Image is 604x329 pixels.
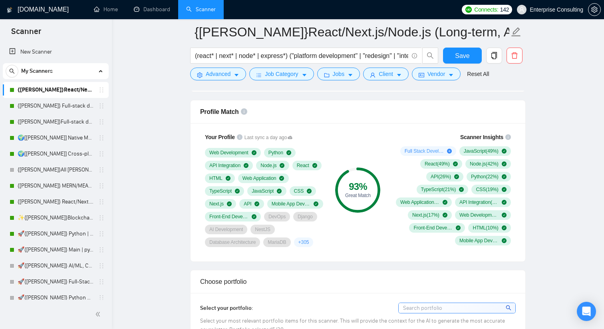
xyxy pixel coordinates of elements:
span: API ( 26 %) [431,173,451,180]
span: check-circle [502,200,507,205]
span: plus-circle [447,149,452,154]
span: holder [98,183,105,189]
span: check-circle [312,163,317,168]
span: Client [379,70,393,78]
span: check-circle [252,150,256,155]
span: holder [98,215,105,221]
span: caret-down [396,72,402,78]
span: Mobile App Development ( 10 %) [459,237,499,244]
span: TypeScript ( 21 %) [421,186,456,193]
button: userClientcaret-down [363,68,409,80]
span: Save [455,51,469,61]
span: setting [588,6,600,13]
span: search [506,303,513,312]
span: Web Development ( 17 %) [459,212,499,218]
button: setting [588,3,601,16]
div: Open Intercom Messenger [577,302,596,321]
span: Web Application ( 17 %) [400,199,439,205]
span: holder [98,167,105,173]
span: Mobile App Development [272,201,311,207]
span: Python ( 22 %) [471,173,499,180]
span: edit [511,27,521,37]
button: search [422,48,438,64]
button: search [6,65,18,78]
span: check-circle [459,187,464,192]
span: Full Stack Development ( 69 %) [405,148,444,154]
span: API Integration [209,162,240,169]
button: barsJob Categorycaret-down [249,68,314,80]
input: Search Freelance Jobs... [195,51,408,61]
a: {[PERSON_NAME]}All [PERSON_NAME] - web [НАДО ПЕРЕДЕЛАТЬ] [18,162,93,178]
span: check-circle [453,162,458,166]
a: dashboardDashboard [134,6,170,13]
a: 🚀{[PERSON_NAME]} Python | Django | AI / [18,226,93,242]
span: user [519,7,525,12]
a: New Scanner [9,44,102,60]
span: info-circle [237,134,242,140]
span: double-left [95,310,103,318]
span: Profile Match [200,108,239,115]
span: Advanced [206,70,230,78]
span: check-circle [314,201,318,206]
span: Node.js [260,162,276,169]
a: ✨{[PERSON_NAME]}Blockchain WW [18,210,93,226]
span: check-circle [286,150,291,155]
span: info-circle [505,134,511,140]
span: idcard [419,72,424,78]
span: JavaScript [252,188,274,194]
span: delete [507,52,522,59]
span: 142 [500,5,509,14]
button: folderJobscaret-down [317,68,360,80]
span: folder [324,72,330,78]
span: info-circle [241,108,247,115]
span: holder [98,103,105,109]
span: caret-down [448,72,454,78]
span: holder [98,295,105,301]
span: user [370,72,376,78]
span: check-circle [235,189,240,193]
span: Front-End Development ( 13 %) [413,225,453,231]
span: check-circle [443,213,447,217]
a: 🚀{[PERSON_NAME]} AI/ML, Custom Models, and LLM Development [18,258,93,274]
span: holder [98,247,105,253]
span: setting [197,72,203,78]
span: Web Application [242,175,276,181]
a: homeHome [94,6,118,13]
span: React [297,162,309,169]
button: Save [443,48,482,64]
span: Vendor [427,70,445,78]
span: check-circle [307,189,312,193]
span: info-circle [412,53,417,58]
span: holder [98,135,105,141]
span: check-circle [502,213,507,217]
span: holder [98,151,105,157]
span: check-circle [279,176,284,181]
span: Jobs [333,70,345,78]
span: MariaDB [268,239,286,245]
span: Web Development [209,150,248,156]
input: Scanner name... [195,22,509,42]
a: {[PERSON_NAME]} React/Next.js/Node.js (Long-term, All Niches) [18,194,93,210]
span: check-circle [502,238,507,243]
span: holder [98,87,105,93]
a: {[PERSON_NAME]} Full-stack devs WW - pain point [18,98,93,114]
span: holder [98,199,105,205]
span: check-circle [502,187,507,192]
a: 🚀{[PERSON_NAME]} Main | python | django | AI (+less than 30 h) [18,242,93,258]
span: check-circle [226,176,230,181]
span: holder [98,231,105,237]
span: Your Profile [205,134,235,140]
span: Next.js ( 17 %) [412,212,439,218]
button: settingAdvancedcaret-down [190,68,246,80]
img: upwork-logo.png [465,6,472,13]
input: Search portfolio [399,303,515,313]
span: check-circle [227,201,232,206]
span: search [423,52,438,59]
span: Django [298,213,313,220]
span: caret-down [302,72,307,78]
span: holder [98,279,105,285]
span: copy [487,52,502,59]
span: DevOps [268,213,286,220]
span: + 305 [298,239,309,245]
span: Next.js [209,201,224,207]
